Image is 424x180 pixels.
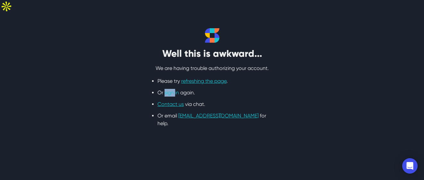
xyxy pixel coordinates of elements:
a: refreshing the page [181,78,226,84]
li: Or email for help. [157,112,267,127]
li: Please try . [157,77,267,85]
a: [EMAIL_ADDRESS][DOMAIN_NAME] [178,113,259,119]
div: Open Intercom Messenger [402,158,418,174]
li: via chat. [157,100,267,108]
li: Or again. [157,89,267,97]
h2: Well this is awkward... [132,48,292,59]
p: We are having trouble authorizing your account. [132,64,292,72]
a: Contact us [157,101,184,107]
a: sign in [165,90,179,96]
